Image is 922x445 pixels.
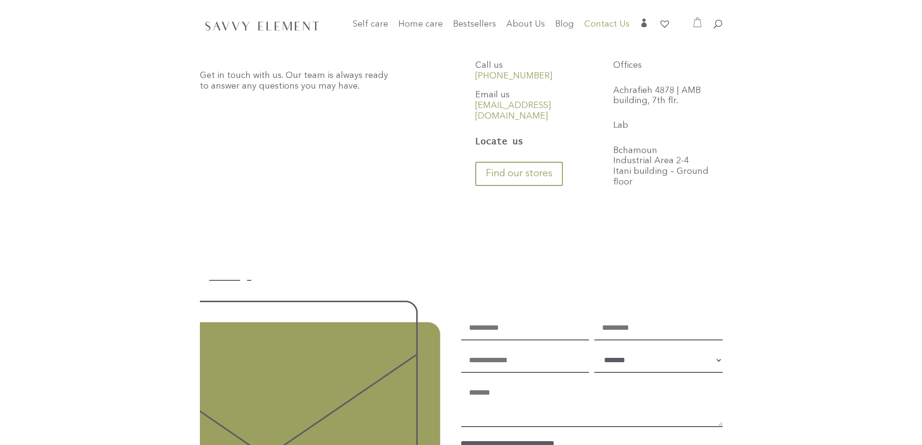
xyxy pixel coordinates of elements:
p: Email us [475,90,584,122]
a: Contact Us [584,21,630,34]
p: Achrafieh 4878 | AMB building, 7th flr. [613,86,722,107]
img: SavvyElement [202,18,322,33]
span:  [640,18,649,27]
p: Call us [475,61,584,90]
a: Bestsellers [453,21,496,34]
a: Self care [353,21,388,40]
p: Bchamoun Industrial Area 2-4 Itani building – Ground floor [613,146,722,187]
a: Find our stores [475,162,563,186]
a: Blog [555,21,574,34]
a: About Us [506,21,545,34]
a: [PHONE_NUMBER] [475,72,552,80]
p: Get in touch with us. Our team is always ready to answer any questions you may have. [200,71,447,92]
a:  [640,18,649,34]
p: Offices [613,61,722,71]
strong: Locate us [475,136,523,146]
p: Lab [613,121,722,131]
a: [EMAIL_ADDRESS][DOMAIN_NAME] [475,101,551,121]
a: Home care [398,21,443,40]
